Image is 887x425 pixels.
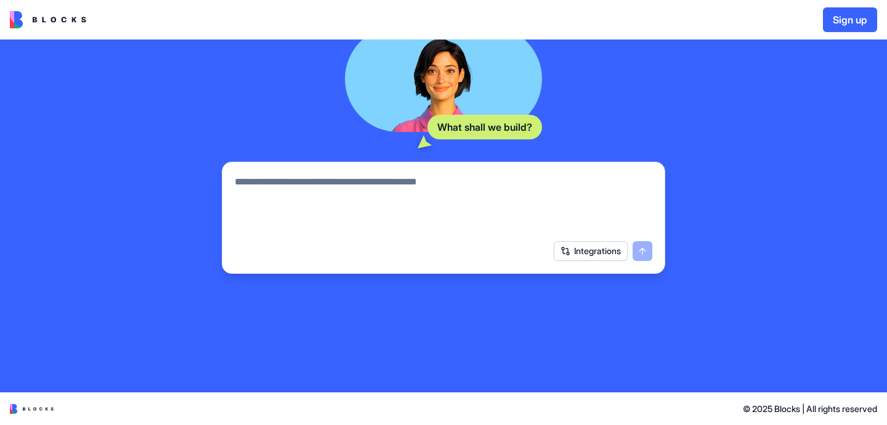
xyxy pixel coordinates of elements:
button: Integrations [554,241,628,261]
button: Sign up [823,7,877,32]
img: logo [10,404,54,414]
img: logo [10,11,86,28]
div: What shall we build? [427,115,542,139]
span: © 2025 Blocks | All rights reserved [743,403,877,415]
